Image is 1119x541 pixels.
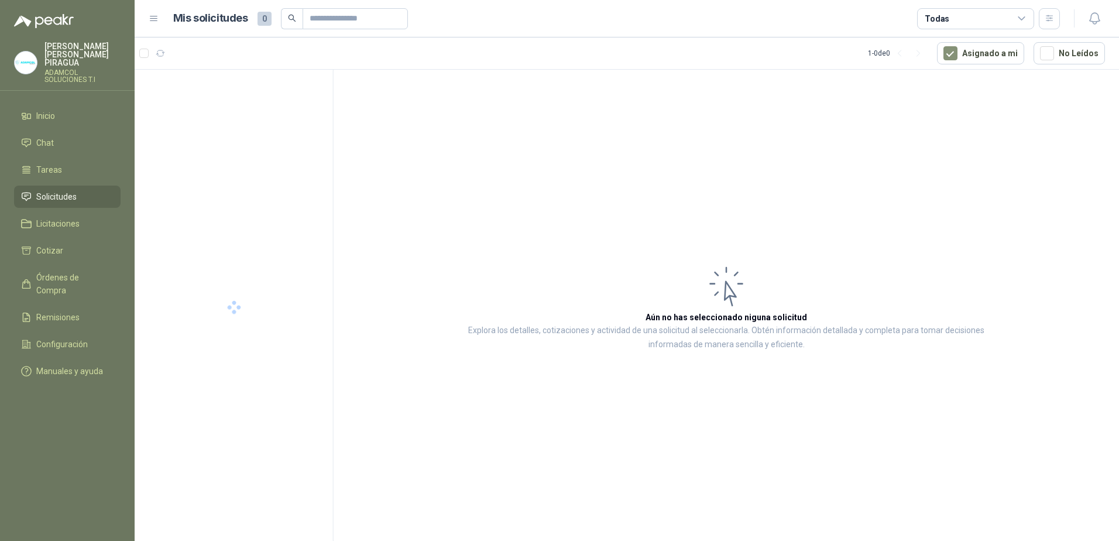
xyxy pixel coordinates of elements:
a: Remisiones [14,306,121,328]
span: Solicitudes [36,190,77,203]
a: Configuración [14,333,121,355]
span: Órdenes de Compra [36,271,109,297]
img: Company Logo [15,52,37,74]
span: Tareas [36,163,62,176]
button: Asignado a mi [937,42,1024,64]
span: 0 [258,12,272,26]
h1: Mis solicitudes [173,10,248,27]
div: 1 - 0 de 0 [868,44,928,63]
span: Inicio [36,109,55,122]
a: Solicitudes [14,186,121,208]
img: Logo peakr [14,14,74,28]
a: Tareas [14,159,121,181]
a: Inicio [14,105,121,127]
a: Licitaciones [14,213,121,235]
span: Cotizar [36,244,63,257]
button: No Leídos [1034,42,1105,64]
span: Chat [36,136,54,149]
span: search [288,14,296,22]
a: Manuales y ayuda [14,360,121,382]
a: Chat [14,132,121,154]
a: Órdenes de Compra [14,266,121,302]
p: Explora los detalles, cotizaciones y actividad de una solicitud al seleccionarla. Obtén informaci... [451,324,1002,352]
div: Todas [925,12,949,25]
h3: Aún no has seleccionado niguna solicitud [646,311,807,324]
a: Cotizar [14,239,121,262]
span: Licitaciones [36,217,80,230]
span: Remisiones [36,311,80,324]
p: ADAMCOL SOLUCIONES T.I [44,69,121,83]
p: [PERSON_NAME] [PERSON_NAME] PIRAGUA [44,42,121,67]
span: Manuales y ayuda [36,365,103,378]
span: Configuración [36,338,88,351]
